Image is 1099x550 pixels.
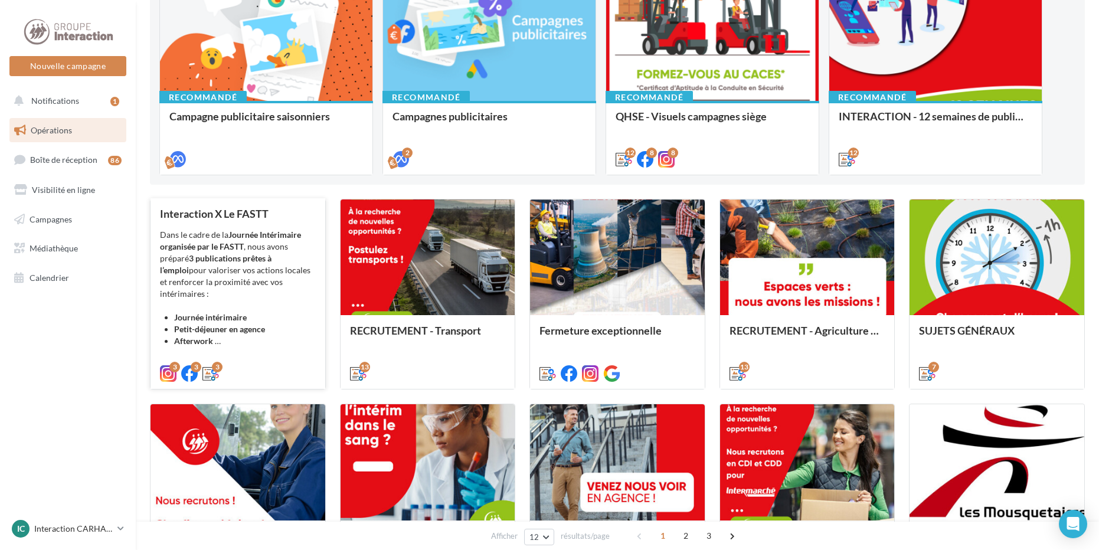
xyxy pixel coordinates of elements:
[160,230,301,251] strong: Journée Intérimaire organisée par le FASTT
[9,518,126,540] a: IC Interaction CARHAIX
[7,207,129,232] a: Campagnes
[31,96,79,106] span: Notifications
[7,118,129,143] a: Opérations
[382,91,470,104] div: Recommandé
[919,325,1075,348] div: SUJETS GÉNÉRAUX
[561,531,610,542] span: résultats/page
[31,125,72,135] span: Opérations
[829,91,916,104] div: Recommandé
[212,362,223,372] div: 3
[30,214,72,224] span: Campagnes
[160,253,272,275] strong: 3 publications prêtes à l’emploi
[169,110,363,134] div: Campagne publicitaire saisonniers
[699,526,718,545] span: 3
[174,312,247,322] strong: Journée intérimaire
[160,229,316,347] div: Dans le cadre de la , nous avons préparé pour valoriser vos actions locales et renforcer la proxi...
[169,362,180,372] div: 3
[739,362,750,372] div: 13
[17,523,25,535] span: IC
[174,324,265,334] strong: Petit-déjeuner en agence
[839,110,1032,134] div: INTERACTION - 12 semaines de publication
[7,266,129,290] a: Calendrier
[110,97,119,106] div: 1
[30,273,69,283] span: Calendrier
[191,362,201,372] div: 3
[646,148,657,158] div: 8
[30,243,78,253] span: Médiathèque
[730,325,885,348] div: RECRUTEMENT - Agriculture / Espaces verts
[625,148,636,158] div: 12
[7,236,129,261] a: Médiathèque
[491,531,518,542] span: Afficher
[9,56,126,76] button: Nouvelle campagne
[108,156,122,165] div: 86
[539,325,695,348] div: Fermeture exceptionnelle
[606,91,693,104] div: Recommandé
[160,208,316,220] div: Interaction X Le FASTT
[7,89,124,113] button: Notifications 1
[34,523,113,535] p: Interaction CARHAIX
[928,362,939,372] div: 7
[159,91,247,104] div: Recommandé
[653,526,672,545] span: 1
[30,155,97,165] span: Boîte de réception
[848,148,859,158] div: 12
[32,185,95,195] span: Visibilité en ligne
[529,532,539,542] span: 12
[7,178,129,202] a: Visibilité en ligne
[668,148,678,158] div: 8
[402,148,413,158] div: 2
[1059,510,1087,538] div: Open Intercom Messenger
[174,336,213,346] strong: Afterwork
[7,147,129,172] a: Boîte de réception86
[350,325,506,348] div: RECRUTEMENT - Transport
[392,110,586,134] div: Campagnes publicitaires
[616,110,809,134] div: QHSE - Visuels campagnes siège
[524,529,554,545] button: 12
[676,526,695,545] span: 2
[359,362,370,372] div: 13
